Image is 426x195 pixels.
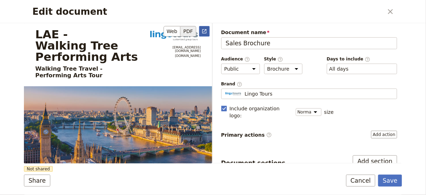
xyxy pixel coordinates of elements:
[221,81,398,87] span: Brand
[221,159,286,167] div: Document sections
[327,56,397,62] span: Days to include
[245,90,273,97] span: Lingo Tours
[237,82,242,86] span: ​
[199,26,210,37] button: Open full preview
[221,64,260,74] select: Audience​
[35,65,140,79] p: Walking Tree Travel - Performing Arts Tour
[230,105,292,119] span: Include organization logo :
[324,109,334,116] span: size
[384,6,396,18] button: Close dialog
[224,91,242,96] img: Profile
[221,37,398,49] input: Document name
[147,54,201,58] a: https://www.lingo-tours.com
[24,166,53,172] span: Not shared
[147,28,201,43] img: Lingo Tours logo
[24,175,50,187] button: Share
[278,57,283,61] span: ​
[244,57,250,61] span: ​
[35,28,140,63] h1: LAE - Walking Tree Performing Arts
[264,56,303,62] span: Style
[221,131,272,138] span: Primary actions
[180,26,196,37] button: PDF
[266,132,272,138] span: ​
[365,57,370,61] span: ​
[32,6,383,17] h2: Edit document
[164,26,181,37] button: Web
[264,64,303,74] select: Style​
[353,155,397,167] button: Add section
[329,65,349,72] button: Days to include​Clear input
[221,29,398,36] span: Document name
[378,175,402,187] button: Save
[371,131,397,138] button: Primary actions​
[296,108,322,116] select: size
[221,56,260,62] span: Audience
[346,175,376,187] button: Cancel
[147,46,201,53] a: clientservice@lingo-tours.com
